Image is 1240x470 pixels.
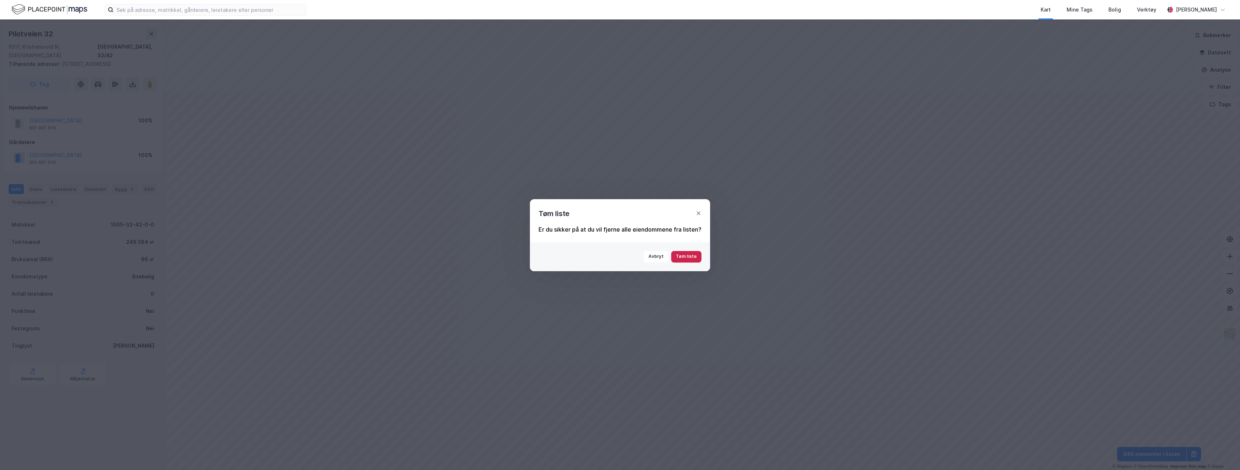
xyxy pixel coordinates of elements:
[539,225,701,234] div: Er du sikker på at du vil fjerne alle eiendommene fra listen?
[1067,5,1093,14] div: Mine Tags
[671,251,701,263] button: Tøm liste
[1204,435,1240,470] iframe: Chat Widget
[1041,5,1051,14] div: Kart
[1108,5,1121,14] div: Bolig
[1137,5,1156,14] div: Verktøy
[12,3,87,16] img: logo.f888ab2527a4732fd821a326f86c7f29.svg
[644,251,668,263] button: Avbryt
[114,4,306,15] input: Søk på adresse, matrikkel, gårdeiere, leietakere eller personer
[1204,435,1240,470] div: Kontrollprogram for chat
[539,208,570,219] div: Tøm liste
[1176,5,1217,14] div: [PERSON_NAME]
